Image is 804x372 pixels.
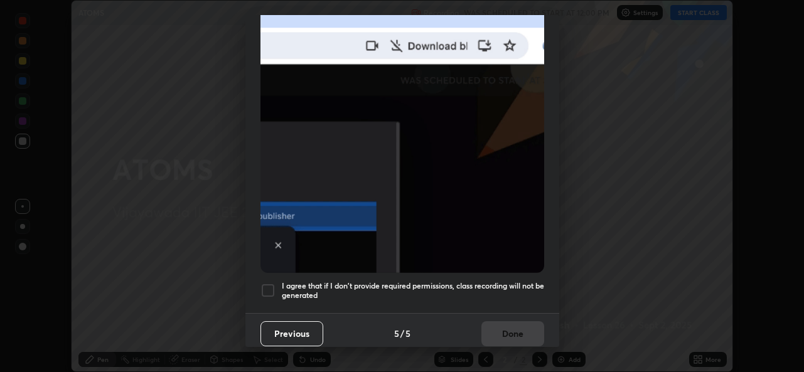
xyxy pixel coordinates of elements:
h4: / [400,327,404,340]
h4: 5 [394,327,399,340]
button: Previous [260,321,323,346]
h5: I agree that if I don't provide required permissions, class recording will not be generated [282,281,544,300]
h4: 5 [405,327,410,340]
